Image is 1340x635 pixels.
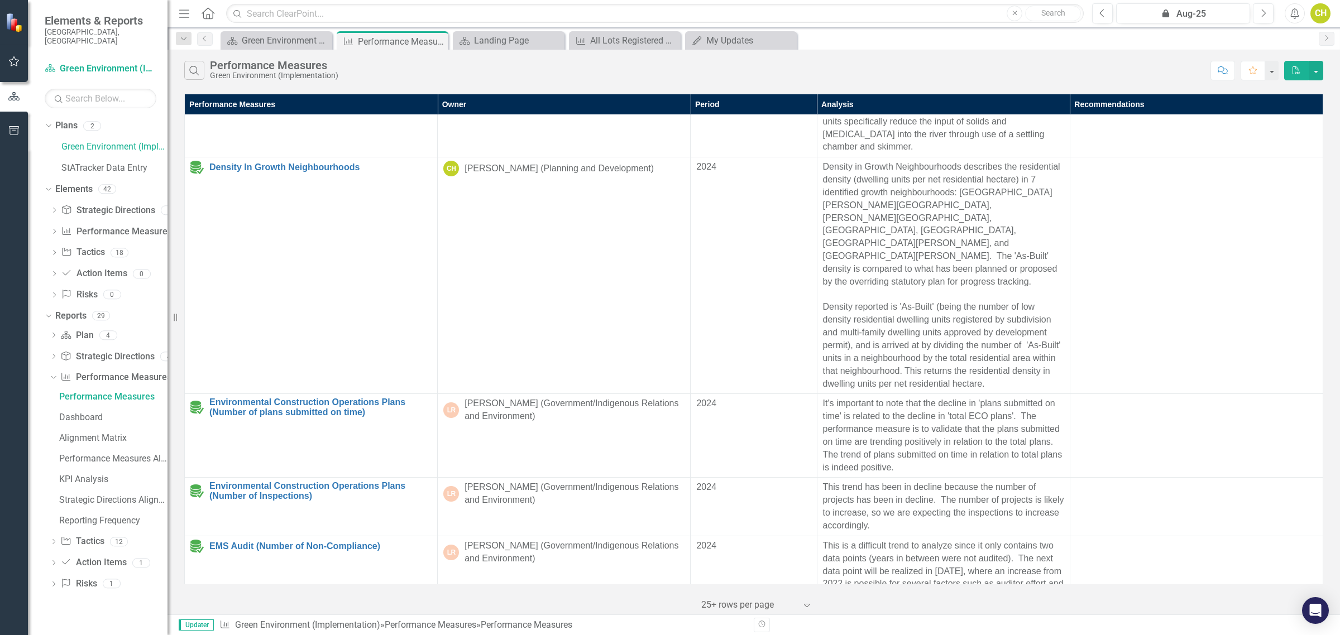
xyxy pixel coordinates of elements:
[190,401,204,414] img: Data Entered
[59,495,167,505] div: Strategic Directions Alignment Graphics
[179,619,214,631] span: Updater
[465,162,654,175] div: [PERSON_NAME] (Planning and Development)
[161,205,179,215] div: 4
[817,394,1070,478] td: Double-Click to Edit
[56,470,167,488] a: KPI Analysis
[111,248,128,257] div: 18
[160,352,178,361] div: 4
[6,13,25,32] img: ClearPoint Strategy
[474,33,562,47] div: Landing Page
[1120,7,1246,21] div: Aug-25
[219,619,745,632] div: » »
[59,412,167,422] div: Dashboard
[55,183,93,196] a: Elements
[210,71,338,80] div: Green Environment (Implementation)
[1070,536,1323,619] td: Double-Click to Edit
[60,371,171,384] a: Performance Measures
[55,310,87,323] a: Reports
[133,269,151,278] div: 0
[696,481,811,494] div: 2024
[56,429,167,447] a: Alignment Matrix
[696,397,811,410] div: 2024
[209,397,432,417] a: Environmental Construction Operations Plans (Number of plans submitted on time)
[59,454,167,464] div: Performance Measures Alignment to Strategic Directions
[226,4,1084,23] input: Search ClearPoint...
[59,433,167,443] div: Alignment Matrix
[60,350,154,363] a: Strategic Directions
[83,121,101,131] div: 2
[823,397,1064,474] p: It's important to note that the decline in 'plans submitted on time' is related to the decline in...
[60,556,126,569] a: Action Items
[1116,3,1250,23] button: Aug-25
[56,388,167,406] a: Performance Measures
[443,486,459,502] div: LR
[61,141,167,153] a: Green Environment (Implementation)
[1041,8,1065,17] span: Search
[61,288,97,301] a: Risks
[385,619,476,630] a: Performance Measures
[60,329,93,342] a: Plan
[706,33,794,47] div: My Updates
[688,33,794,47] a: My Updates
[817,478,1070,536] td: Double-Click to Edit
[823,481,1064,532] p: This trend has been in decline because the number of projects has been in decline. The number of ...
[456,33,562,47] a: Landing Page
[110,537,128,546] div: 12
[209,162,432,172] a: Density In Growth Neighbourhoods
[56,512,167,530] a: Reporting Frequency
[210,59,338,71] div: Performance Measures
[1025,6,1081,21] button: Search
[209,541,432,551] a: EMS Audit (Number of Non-Compliance)
[443,402,459,418] div: LR
[696,161,811,174] div: 2024
[696,540,811,552] div: 2024
[817,536,1070,619] td: Double-Click to Edit
[132,558,150,567] div: 1
[59,474,167,484] div: KPI Analysis
[45,62,156,75] a: Green Environment (Implementation)
[61,162,167,175] a: StATracker Data Entry
[1310,3,1331,23] button: CH
[45,27,156,46] small: [GEOGRAPHIC_DATA], [GEOGRAPHIC_DATA]
[60,535,104,548] a: Tactics
[465,540,685,565] div: [PERSON_NAME] (Government/Indigenous Relations and Environment)
[55,119,78,132] a: Plans
[242,33,329,47] div: Green Environment Landing Page
[185,157,438,394] td: Double-Click to Edit Right Click for Context Menu
[1070,157,1323,394] td: Double-Click to Edit
[190,161,204,174] img: Data Entered
[56,450,167,468] a: Performance Measures Alignment to Strategic Directions
[358,35,446,49] div: Performance Measures
[823,540,1064,616] p: This is a difficult trend to analyze since it only contains two data points (years in between wer...
[190,540,204,553] img: Data Entered
[823,161,1064,390] p: Density in Growth Neighbourhoods describes the residential density (dwelling units per net reside...
[59,516,167,526] div: Reporting Frequency
[56,491,167,509] a: Strategic Directions Alignment Graphics
[1302,597,1329,624] div: Open Intercom Messenger
[99,330,117,340] div: 4
[1070,394,1323,478] td: Double-Click to Edit
[481,619,572,630] div: Performance Measures
[98,185,116,194] div: 42
[465,481,685,507] div: [PERSON_NAME] (Government/Indigenous Relations and Environment)
[59,392,167,402] div: Performance Measures
[185,478,438,536] td: Double-Click to Edit Right Click for Context Menu
[465,397,685,423] div: [PERSON_NAME] (Government/Indigenous Relations and Environment)
[443,161,459,176] div: CH
[56,408,167,426] a: Dashboard
[185,394,438,478] td: Double-Click to Edit Right Click for Context Menu
[60,578,97,590] a: Risks
[223,33,329,47] a: Green Environment Landing Page
[185,536,438,619] td: Double-Click to Edit Right Click for Context Menu
[61,225,171,238] a: Performance Measures
[817,157,1070,394] td: Double-Click to Edit
[92,311,110,321] div: 29
[103,290,121,300] div: 0
[45,14,156,27] span: Elements & Reports
[590,33,678,47] div: All Lots Registered at Land Titles Per Year
[190,484,204,498] img: Data Entered
[572,33,678,47] a: All Lots Registered at Land Titles Per Year
[61,204,155,217] a: Strategic Directions
[61,246,104,259] a: Tactics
